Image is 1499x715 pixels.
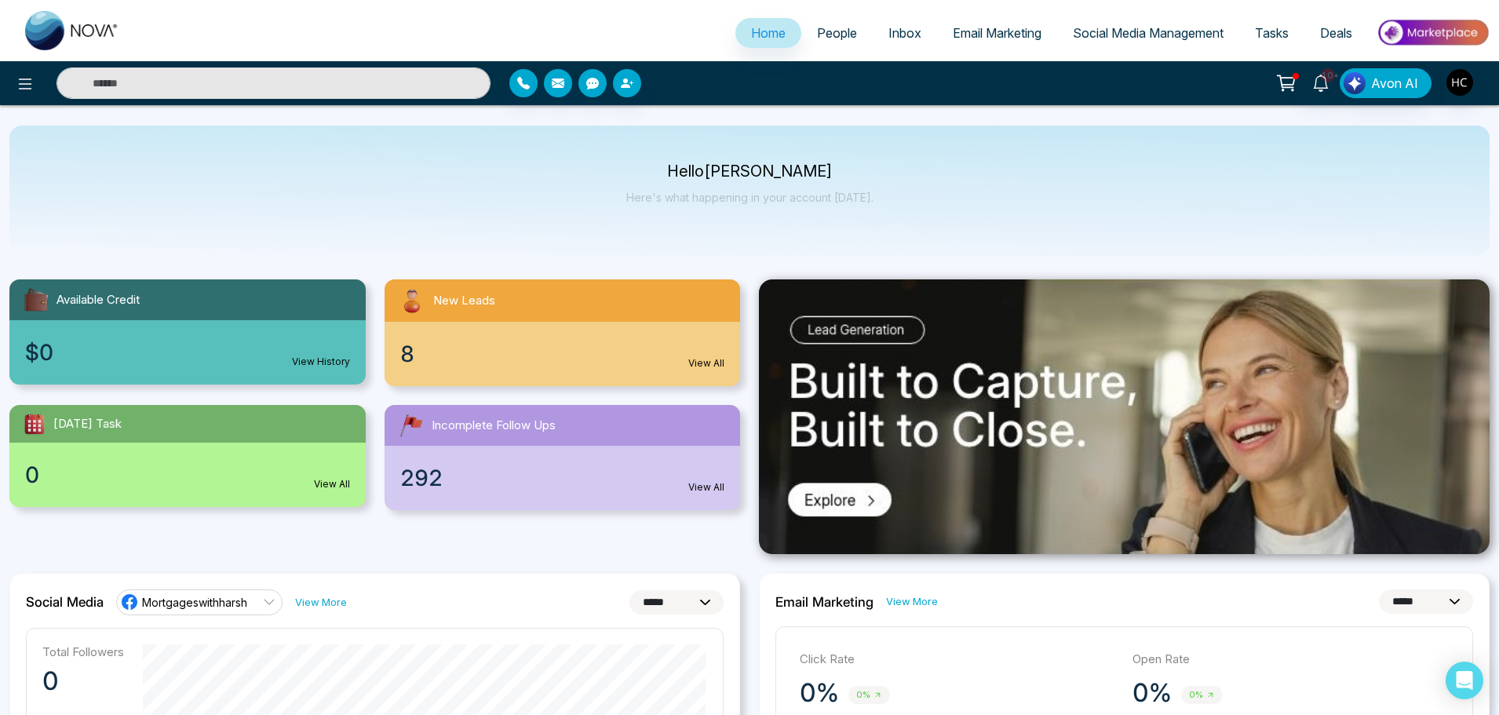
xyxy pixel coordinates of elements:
p: Open Rate [1132,651,1450,669]
a: People [801,18,873,48]
a: Deals [1304,18,1368,48]
a: Tasks [1239,18,1304,48]
span: Email Marketing [953,25,1041,41]
a: Inbox [873,18,937,48]
div: Open Intercom Messenger [1446,662,1483,699]
img: availableCredit.svg [22,286,50,314]
span: 0% [848,686,890,704]
span: Incomplete Follow Ups [432,417,556,435]
p: Total Followers [42,644,124,659]
span: Social Media Management [1073,25,1224,41]
img: newLeads.svg [397,286,427,316]
span: Available Credit [57,291,140,309]
button: Avon AI [1340,68,1432,98]
img: todayTask.svg [22,411,47,436]
span: 0% [1181,686,1223,704]
span: Mortgageswithharsh [142,595,247,610]
span: $0 [25,336,53,369]
h2: Email Marketing [775,594,874,610]
img: Lead Flow [1344,72,1366,94]
span: 0 [25,458,39,491]
span: Home [751,25,786,41]
h2: Social Media [26,594,104,610]
span: Tasks [1255,25,1289,41]
a: New Leads8View All [375,279,750,386]
a: Incomplete Follow Ups292View All [375,405,750,510]
img: User Avatar [1446,69,1473,96]
span: Avon AI [1371,74,1418,93]
a: Social Media Management [1057,18,1239,48]
span: [DATE] Task [53,415,122,433]
p: 0% [800,677,839,709]
span: People [817,25,857,41]
p: 0% [1132,677,1172,709]
a: Home [735,18,801,48]
img: Nova CRM Logo [25,11,119,50]
span: Deals [1320,25,1352,41]
img: Market-place.gif [1376,15,1490,50]
a: View More [886,594,938,609]
a: View More [295,595,347,610]
span: New Leads [433,292,495,310]
img: . [759,279,1490,554]
p: Here's what happening in your account [DATE]. [626,191,874,204]
a: 10+ [1302,68,1340,96]
span: 292 [400,461,443,494]
p: 0 [42,666,124,697]
a: Email Marketing [937,18,1057,48]
span: 10+ [1321,68,1335,82]
a: View All [314,477,350,491]
p: Hello [PERSON_NAME] [626,165,874,178]
p: Click Rate [800,651,1117,669]
a: View History [292,355,350,369]
a: View All [688,480,724,494]
span: Inbox [888,25,921,41]
img: followUps.svg [397,411,425,440]
a: View All [688,356,724,370]
span: 8 [400,337,414,370]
